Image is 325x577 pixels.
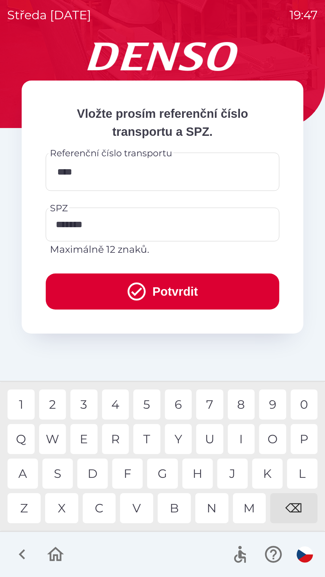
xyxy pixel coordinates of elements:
[46,273,279,310] button: Potvrdit
[7,6,91,24] p: středa [DATE]
[50,242,275,257] p: Maximálně 12 znaků.
[22,42,303,71] img: Logo
[46,105,279,141] p: Vložte prosím referenční číslo transportu a SPZ.
[50,147,172,160] label: Referenční číslo transportu
[50,202,68,215] label: SPZ
[297,546,313,563] img: cs flag
[289,6,318,24] p: 19:47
